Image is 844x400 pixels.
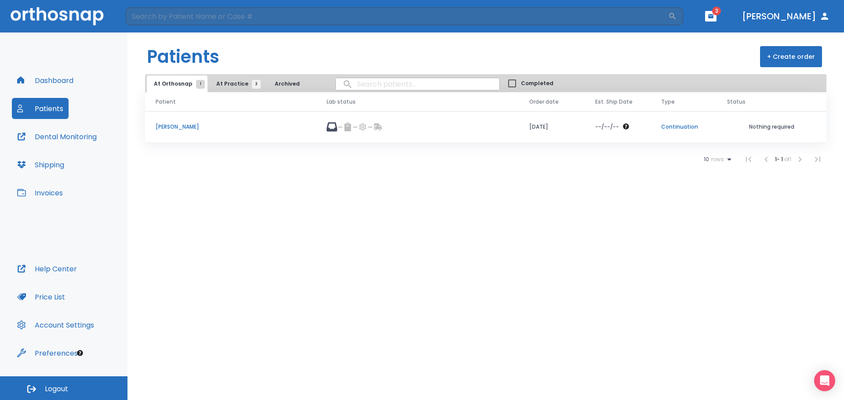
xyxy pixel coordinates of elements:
button: Dental Monitoring [12,126,102,147]
input: search [336,76,499,93]
img: Orthosnap [11,7,104,25]
button: Dashboard [12,70,79,91]
span: 3 [712,7,721,15]
button: [PERSON_NAME] [738,8,833,24]
span: Logout [45,384,68,394]
div: Open Intercom Messenger [814,370,835,391]
span: Order date [529,98,559,106]
span: Type [661,98,675,106]
span: 3 [252,80,261,89]
p: Nothing required [727,123,816,131]
p: [PERSON_NAME] [156,123,306,131]
button: Patients [12,98,69,119]
button: Help Center [12,258,82,279]
span: At Practice [216,80,256,88]
button: Price List [12,286,70,307]
button: Preferences [12,342,83,364]
p: --/--/-- [595,123,619,131]
div: The date will be available after approving treatment plan [595,123,640,131]
span: At Orthosnap [154,80,200,88]
div: Tooltip anchor [76,349,84,357]
span: 1 [196,80,205,89]
button: Archived [265,76,309,92]
button: Account Settings [12,314,99,335]
span: of 1 [784,155,791,163]
span: Status [727,98,746,106]
span: Completed [521,79,553,87]
div: tabs [147,76,311,92]
span: rows [709,156,724,162]
p: Continuation [661,123,706,131]
span: Patient [156,98,176,106]
span: Est. Ship Date [595,98,633,106]
button: Invoices [12,182,68,203]
h1: Patients [147,43,219,70]
button: Shipping [12,154,69,175]
td: [DATE] [519,111,585,143]
input: Search by Patient Name or Case # [126,7,668,25]
span: 10 [704,156,709,162]
span: 1 - 1 [775,155,784,163]
span: Lab status [327,98,356,106]
button: + Create order [760,46,822,67]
